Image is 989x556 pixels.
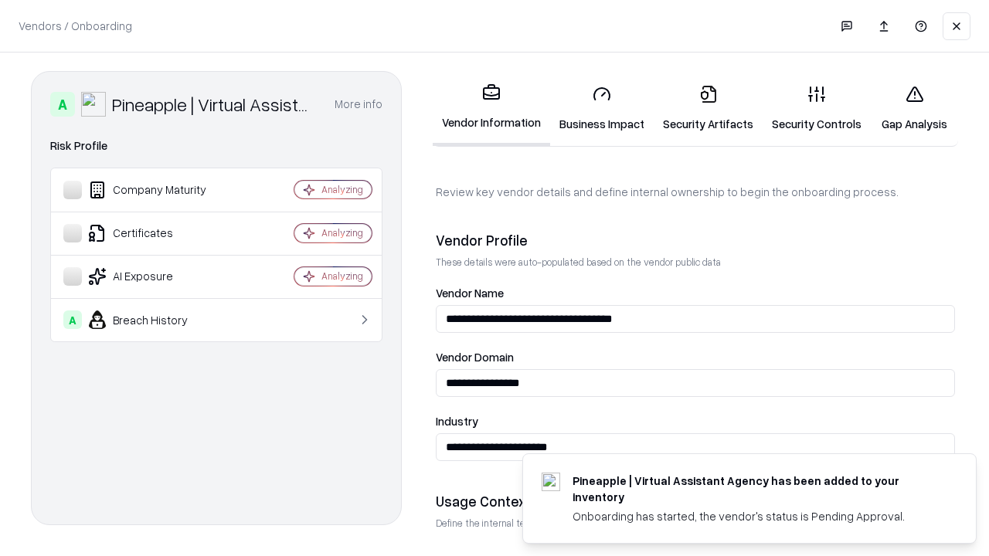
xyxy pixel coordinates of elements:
a: Business Impact [550,73,654,144]
a: Security Artifacts [654,73,763,144]
div: AI Exposure [63,267,248,286]
div: Analyzing [321,226,363,239]
div: Usage Context [436,492,955,510]
div: Pineapple | Virtual Assistant Agency has been added to your inventory [573,473,939,505]
label: Vendor Domain [436,351,955,363]
a: Security Controls [763,73,871,144]
div: Risk Profile [50,137,382,155]
label: Vendor Name [436,287,955,299]
div: Analyzing [321,270,363,283]
div: Company Maturity [63,181,248,199]
div: Vendor Profile [436,231,955,249]
div: Certificates [63,224,248,242]
a: Gap Analysis [871,73,958,144]
img: Pineapple | Virtual Assistant Agency [81,92,106,117]
div: Breach History [63,310,248,329]
label: Industry [436,415,955,427]
div: Pineapple | Virtual Assistant Agency [112,92,316,117]
p: Define the internal team and reason for using this vendor. This helps assess business relevance a... [436,517,955,530]
p: These details were auto-populated based on the vendor public data [436,256,955,269]
div: Onboarding has started, the vendor's status is Pending Approval. [573,508,939,524]
a: Vendor Information [433,71,550,146]
img: trypineapple.com [542,473,560,491]
p: Vendors / Onboarding [19,18,132,34]
p: Review key vendor details and define internal ownership to begin the onboarding process. [436,184,955,200]
div: A [50,92,75,117]
div: Analyzing [321,183,363,196]
button: More info [335,90,382,118]
div: A [63,310,82,329]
